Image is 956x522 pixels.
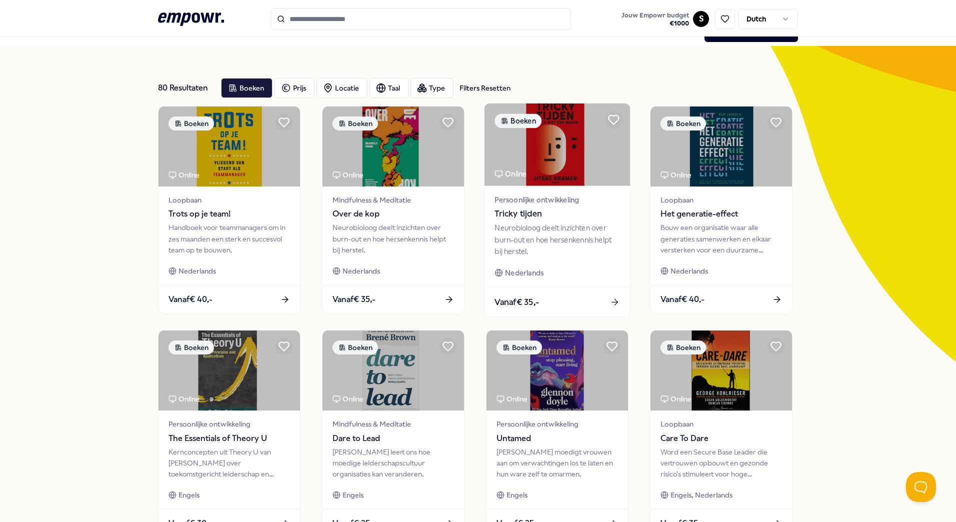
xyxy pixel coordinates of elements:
div: [PERSON_NAME] moedigt vrouwen aan om verwachtingen los te laten en hun ware zelf te omarmen. [496,446,618,480]
span: Mindfulness & Meditatie [332,194,454,205]
span: Engels [342,489,363,500]
span: Vanaf € 40,- [660,293,704,306]
div: Boeken [494,113,541,128]
span: Untamed [496,432,618,445]
span: Mindfulness & Meditatie [332,418,454,429]
div: Online [332,393,363,404]
div: Kernconcepten uit Theory U van [PERSON_NAME] over toekomstgericht leiderschap en organisatieverni... [168,446,290,480]
div: Online [660,393,691,404]
div: Online [168,169,199,180]
span: Jouw Empowr budget [621,11,689,19]
div: Boeken [332,116,378,130]
span: Het generatie-effect [660,207,782,220]
a: package imageBoekenOnlineLoopbaanTrots op je team!Handboek voor teammanagers om in zes maanden ee... [158,106,300,314]
button: Jouw Empowr budget€1000 [619,9,691,29]
span: Persoonlijke ontwikkeling [168,418,290,429]
iframe: Help Scout Beacon - Open [906,472,936,502]
button: Taal [369,78,408,98]
input: Search for products, categories or subcategories [271,8,571,30]
a: Jouw Empowr budget€1000 [617,8,693,29]
img: package image [484,103,630,186]
div: Online [332,169,363,180]
button: Type [410,78,453,98]
div: Handboek voor teammanagers om in zes maanden een sterk en succesvol team op te bouwen. [168,222,290,255]
span: Nederlands [342,265,380,276]
img: package image [158,106,300,186]
div: [PERSON_NAME] leert ons hoe moedige leiderschapscultuur organisaties kan veranderen. [332,446,454,480]
a: package imageBoekenOnlineLoopbaanHet generatie-effectBouw een organisatie waar alle generaties sa... [650,106,792,314]
span: Engels [506,489,527,500]
span: Vanaf € 40,- [168,293,212,306]
div: Neurobioloog deelt inzichten over burn-out en hoe hersenkennis helpt bij herstel. [332,222,454,255]
img: package image [322,330,464,410]
div: Boeken [168,116,214,130]
div: Online [496,393,527,404]
div: Boeken [496,340,542,354]
div: Online [494,168,526,179]
span: € 1000 [621,19,689,27]
img: package image [486,330,628,410]
img: package image [158,330,300,410]
span: Persoonlijke ontwikkeling [494,194,619,205]
span: Vanaf € 35,- [494,295,539,308]
div: Boeken [660,116,706,130]
span: The Essentials of Theory U [168,432,290,445]
button: Locatie [316,78,367,98]
div: Boeken [332,340,378,354]
img: package image [650,106,792,186]
span: Vanaf € 35,- [332,293,375,306]
img: package image [322,106,464,186]
a: package imageBoekenOnlinePersoonlijke ontwikkelingTricky tijdenNeurobioloog deelt inzichten over ... [484,103,631,317]
div: Online [168,393,199,404]
span: Nederlands [505,267,543,278]
img: package image [650,330,792,410]
a: package imageBoekenOnlineMindfulness & MeditatieOver de kopNeurobioloog deelt inzichten over burn... [322,106,464,314]
span: Nederlands [178,265,216,276]
span: Loopbaan [660,194,782,205]
div: Boeken [168,340,214,354]
div: Filters Resetten [459,82,510,93]
span: Persoonlijke ontwikkeling [496,418,618,429]
div: Bouw een organisatie waar alle generaties samenwerken en elkaar versterken voor een duurzame toek... [660,222,782,255]
div: Word een Secure Base Leader die vertrouwen opbouwt en gezonde risico's stimuleert voor hoge prest... [660,446,782,480]
span: Loopbaan [168,194,290,205]
span: Engels [178,489,199,500]
span: Trots op je team! [168,207,290,220]
span: Loopbaan [660,418,782,429]
button: S [693,11,709,27]
button: Prijs [274,78,314,98]
span: Over de kop [332,207,454,220]
span: Dare to Lead [332,432,454,445]
div: 80 Resultaten [158,78,213,98]
button: Boeken [221,78,272,98]
div: Boeken [660,340,706,354]
div: Neurobioloog deelt inzichten over burn-out en hoe hersenkennis helpt bij herstel. [494,222,619,257]
span: Tricky tijden [494,207,619,220]
span: Nederlands [670,265,708,276]
span: Care To Dare [660,432,782,445]
span: Engels, Nederlands [670,489,732,500]
div: Online [660,169,691,180]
